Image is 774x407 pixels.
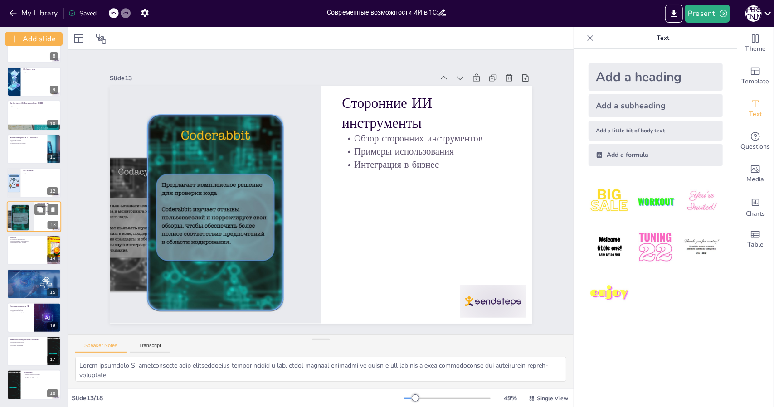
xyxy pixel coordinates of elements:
div: 15 [47,288,58,296]
p: Применение подходов [10,310,31,311]
span: Table [747,240,764,250]
p: Демонстрация в программе [10,143,45,145]
p: Ключевые инструменты и алгоритмы [10,339,45,341]
p: Демонстрация в программе [10,107,58,109]
span: Text [749,109,762,119]
p: Чат-бот Ася в 1С:Документооборот КОРП [10,102,58,104]
button: My Library [7,6,62,20]
div: 13 [7,201,61,232]
div: Add a formula [589,144,723,166]
p: Значимость инструментов [10,238,45,240]
button: Export to PowerPoint [665,5,683,23]
p: Описание сервиса [10,104,58,106]
span: Charts [746,209,765,219]
div: Add a heading [589,63,723,91]
p: Рекомендации по использованию [10,240,45,242]
div: Slide 13 / 18 [72,394,404,402]
div: Add images, graphics, shapes or video [737,158,774,190]
p: Обзор сторонних инструментов [37,207,58,209]
p: Описание сервиса [23,70,58,72]
div: Change the overall theme [737,27,774,60]
button: Delete Slide [48,204,58,215]
div: Add a little bit of body text [589,121,723,141]
p: Примеры использования [360,192,441,352]
div: 10 [47,120,58,128]
img: 1.jpeg [589,180,631,223]
span: Template [742,77,769,87]
p: Нейронные сети [10,343,45,345]
div: 13 [48,221,58,229]
img: 7.jpeg [589,272,631,315]
p: Функционал [10,105,58,107]
div: Get real-time input from your audience [737,125,774,158]
p: Умные помощники в 1С:CRM КОРП [10,136,45,139]
p: Выводы [10,237,45,239]
div: 9 [50,86,58,94]
button: Transcript [130,343,170,353]
div: Add text boxes [737,92,774,125]
div: 16 [47,322,58,330]
p: Сторонние ИИ инструменты [37,202,58,207]
span: Single View [537,395,568,402]
div: 9 [7,67,61,97]
p: Функционал [10,141,45,143]
div: 12 [47,187,58,195]
p: Основные подходы [10,308,31,310]
p: Функционал [23,173,58,174]
p: Text [598,27,728,49]
p: Сторонние ИИ инструменты [384,171,488,342]
div: 17 [47,355,58,363]
div: 14 [47,254,58,262]
p: Демонстрация использования [23,174,58,176]
div: Saved [68,9,97,18]
div: 11 [47,153,58,161]
p: Логическая структура области ИИ [10,270,58,273]
p: Основные подходы к ИИ [10,305,31,307]
p: Уровни логической структуры [10,272,58,274]
p: Эффективность подходов [10,311,31,313]
div: Add ready made slides [737,60,774,92]
div: 16 [7,303,61,333]
div: А [PERSON_NAME] [745,5,762,22]
div: 12 [7,168,61,198]
p: Влияние на эффективность [23,375,58,377]
div: 18 [47,389,58,397]
p: [PERSON_NAME] ИИ в бизнесе [23,377,58,378]
p: 1С:Напарник [23,169,58,172]
span: Questions [741,142,770,152]
p: Функционал [23,72,58,73]
span: Position [96,33,107,44]
p: Классические алгоритмы [10,341,45,343]
p: 1С:Синтез речи [23,68,58,71]
div: Add a table [737,223,774,256]
p: Обзор сторонних инструментов [373,187,453,346]
p: Ключевые инструменты [10,276,58,277]
p: Демонстрация в программе [23,73,58,75]
img: 6.jpeg [681,226,723,268]
div: 8 [50,52,58,60]
p: Основные цели [10,274,58,276]
div: 49 % [500,394,521,402]
button: А [PERSON_NAME] [745,5,762,23]
input: Insert title [327,6,438,19]
div: Layout [72,31,86,46]
div: 8 [7,33,61,63]
button: Duplicate Slide [34,204,45,215]
div: 10 [7,100,61,130]
img: 3.jpeg [681,180,723,223]
div: Add charts and graphs [737,190,774,223]
div: 14 [7,235,61,265]
p: Интеграция в бизнес [349,198,429,357]
p: Заключение [23,371,58,374]
textarea: Lorem ipsumdolo SI ametconsecte adip elitseddoeius temporincidid u lab, etdol magnaal enimadmi ve... [75,357,566,382]
span: Theme [745,44,766,54]
div: 11 [7,134,61,164]
button: Present [685,5,730,23]
p: Примеры использования [37,209,58,211]
img: 2.jpeg [634,180,677,223]
p: Выбор правильных решений [10,242,45,244]
button: Add slide [5,32,63,46]
div: 18 [7,370,61,400]
p: Примеры применения [10,345,45,347]
button: Speaker Notes [75,343,127,353]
